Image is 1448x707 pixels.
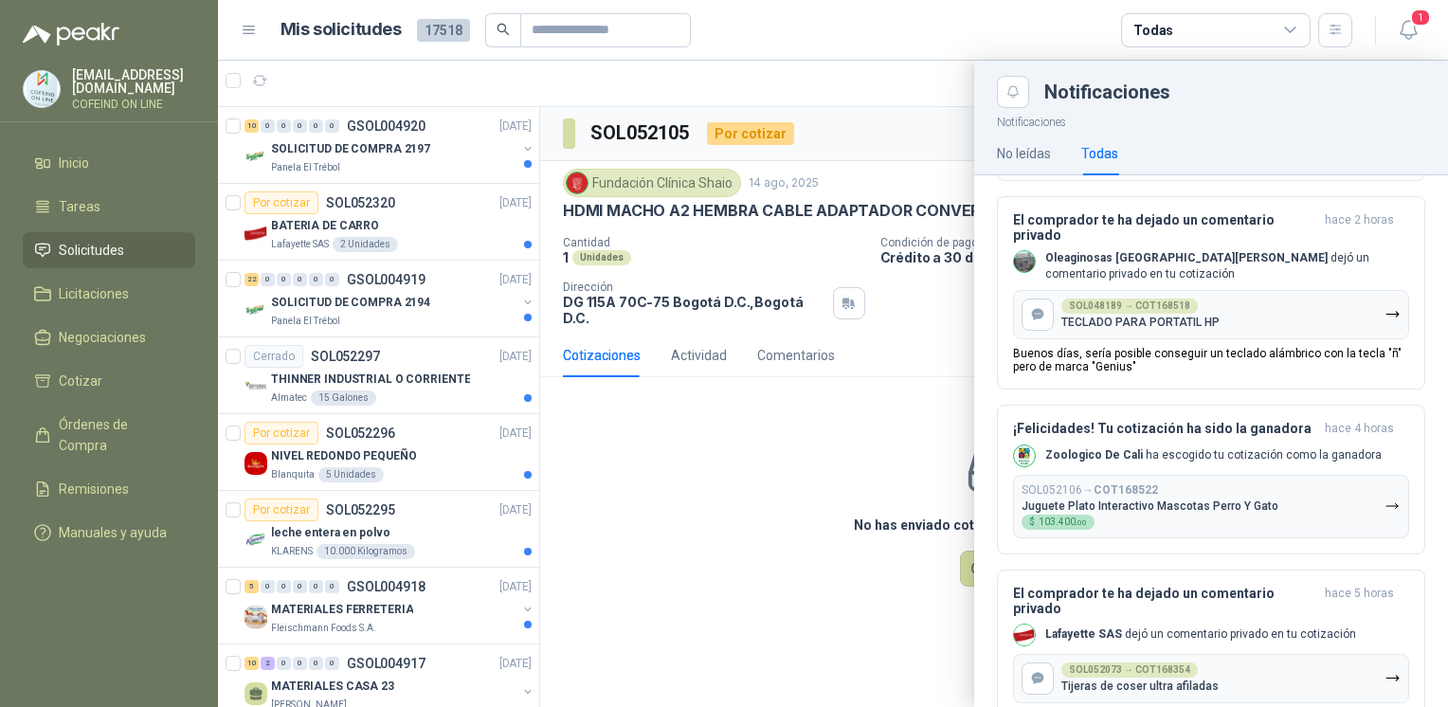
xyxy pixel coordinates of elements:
b: Lafayette SAS [1045,627,1122,641]
a: Remisiones [23,471,195,507]
img: Company Logo [1014,625,1035,645]
span: hace 2 horas [1325,212,1394,243]
b: Oleaginosas [GEOGRAPHIC_DATA][PERSON_NAME] [1045,251,1328,264]
div: Notificaciones [1044,82,1425,101]
div: Todas [1133,20,1173,41]
div: SOL048189 → COT168518 [1061,299,1198,314]
span: 1 [1410,9,1431,27]
span: Remisiones [59,479,129,499]
a: Inicio [23,145,195,181]
span: search [497,23,510,36]
p: dejó un comentario privado en tu cotización [1045,250,1409,282]
h3: El comprador te ha dejado un comentario privado [1013,586,1317,616]
a: Cotizar [23,363,195,399]
span: Negociaciones [59,327,146,348]
p: ha escogido tu cotización como la ganadora [1045,447,1382,463]
span: hace 5 horas [1325,586,1394,616]
span: Inicio [59,153,89,173]
span: Manuales y ayuda [59,522,167,543]
p: TECLADO PARA PORTATIL HP [1061,316,1220,329]
p: Buenos días, sería posible conseguir un teclado alámbrico con la tecla "ñ" pero de marca "Genius" [1013,347,1409,373]
span: Tareas [59,196,100,217]
h1: Mis solicitudes [281,16,402,44]
p: Notificaciones [974,108,1448,132]
img: Company Logo [1014,251,1035,272]
p: Tijeras de coser ultra afiladas [1061,680,1219,693]
span: Licitaciones [59,283,129,304]
a: Manuales y ayuda [23,515,195,551]
span: Órdenes de Compra [59,414,177,456]
a: Solicitudes [23,232,195,268]
span: Solicitudes [59,240,124,261]
h3: ¡Felicidades! Tu cotización ha sido la ganadora [1013,421,1317,437]
button: SOL048189 → COT168518TECLADO PARA PORTATIL HP [1013,290,1409,339]
span: 103.400 [1039,517,1087,527]
img: Company Logo [1014,445,1035,466]
a: Licitaciones [23,276,195,312]
b: Zoologico De Cali [1045,448,1143,462]
span: ,00 [1076,518,1087,527]
a: Negociaciones [23,319,195,355]
div: No leídas [997,143,1051,164]
p: dejó un comentario privado en tu cotización [1045,626,1356,643]
div: SOL052073 → COT168354 [1061,662,1198,678]
button: Close [997,76,1029,108]
b: COT168522 [1094,483,1158,497]
div: Todas [1081,143,1118,164]
div: $ [1022,515,1095,530]
span: Cotizar [59,371,102,391]
button: ¡Felicidades! Tu cotización ha sido la ganadorahace 4 horas Company LogoZoologico De Cali ha esco... [997,405,1425,554]
button: SOL052106→COT168522Juguete Plato Interactivo Mascotas Perro Y Gato$103.400,00 [1013,475,1409,538]
h3: El comprador te ha dejado un comentario privado [1013,212,1317,243]
img: Company Logo [24,71,60,107]
a: Tareas [23,189,195,225]
a: Órdenes de Compra [23,407,195,463]
button: El comprador te ha dejado un comentario privadohace 2 horas Company LogoOleaginosas [GEOGRAPHIC_D... [997,196,1425,390]
p: SOL052106 → [1022,483,1158,498]
span: hace 4 horas [1325,421,1394,437]
img: Logo peakr [23,23,119,45]
p: COFEIND ON LINE [72,99,195,110]
button: 1 [1391,13,1425,47]
p: [EMAIL_ADDRESS][DOMAIN_NAME] [72,68,195,95]
button: SOL052073 → COT168354Tijeras de coser ultra afiladas [1013,654,1409,703]
p: Juguete Plato Interactivo Mascotas Perro Y Gato [1022,499,1278,513]
span: 17518 [417,19,470,42]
